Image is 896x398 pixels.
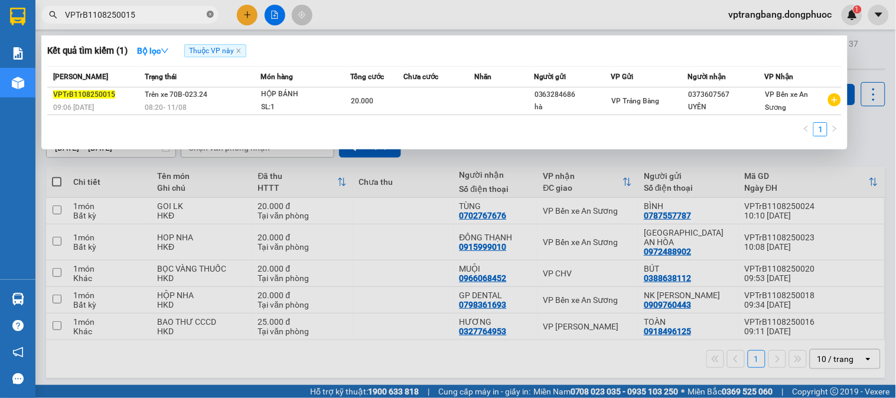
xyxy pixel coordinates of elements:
[12,77,24,89] img: warehouse-icon
[145,90,207,99] span: Trên xe 70B-023.24
[161,47,169,55] span: down
[475,73,492,81] span: Nhãn
[145,73,177,81] span: Trạng thái
[207,9,214,21] span: close-circle
[261,88,350,101] div: HỘP BÁNH
[688,73,726,81] span: Người nhận
[611,97,659,105] span: VP Trảng Bàng
[813,122,827,136] li: 1
[145,103,187,112] span: 08:20 - 11/08
[236,48,242,54] span: close
[207,11,214,18] span: close-circle
[799,122,813,136] li: Previous Page
[53,90,115,99] span: VPTrB1108250015
[261,101,350,114] div: SL: 1
[814,123,827,136] a: 1
[128,41,178,60] button: Bộ lọcdown
[137,46,169,56] strong: Bộ lọc
[12,320,24,331] span: question-circle
[611,73,633,81] span: VP Gửi
[689,89,764,101] div: 0373607567
[65,8,204,21] input: Tìm tên, số ĐT hoặc mã đơn
[765,90,809,112] span: VP Bến xe An Sương
[12,373,24,384] span: message
[535,89,610,101] div: 0363284686
[403,73,438,81] span: Chưa cước
[53,73,108,81] span: [PERSON_NAME]
[689,101,764,113] div: UYÊN
[803,125,810,132] span: left
[351,97,373,105] span: 20.000
[827,122,842,136] li: Next Page
[260,73,293,81] span: Món hàng
[828,93,841,106] span: plus-circle
[535,101,610,113] div: hà
[12,293,24,305] img: warehouse-icon
[10,8,25,25] img: logo-vxr
[12,347,24,358] span: notification
[534,73,566,81] span: Người gửi
[53,103,94,112] span: 09:06 [DATE]
[765,73,794,81] span: VP Nhận
[799,122,813,136] button: left
[831,125,838,132] span: right
[350,73,384,81] span: Tổng cước
[184,44,246,57] span: Thuộc VP này
[827,122,842,136] button: right
[47,45,128,57] h3: Kết quả tìm kiếm ( 1 )
[12,47,24,60] img: solution-icon
[49,11,57,19] span: search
